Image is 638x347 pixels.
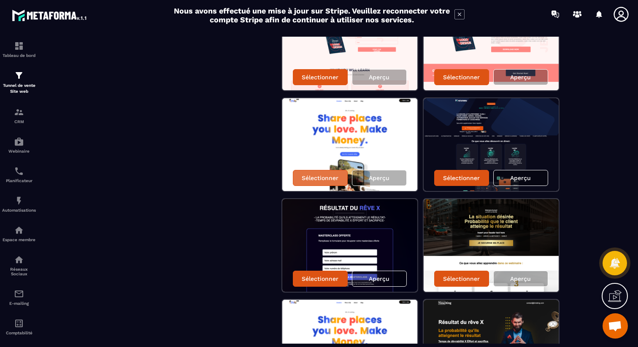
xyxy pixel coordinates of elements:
[2,189,36,219] a: automationsautomationsAutomatisations
[2,178,36,183] p: Planificateur
[2,64,36,101] a: formationformationTunnel de vente Site web
[14,70,24,81] img: formation
[14,255,24,265] img: social-network
[14,196,24,206] img: automations
[369,175,389,181] p: Aperçu
[14,137,24,147] img: automations
[2,282,36,312] a: emailemailE-mailing
[510,74,531,81] p: Aperçu
[510,275,531,282] p: Aperçu
[603,313,628,339] a: Ouvrir le chat
[12,8,88,23] img: logo
[2,248,36,282] a: social-networksocial-networkRéseaux Sociaux
[424,98,559,191] img: image
[2,130,36,160] a: automationsautomationsWebinaire
[2,83,36,94] p: Tunnel de vente Site web
[443,74,480,81] p: Sélectionner
[443,275,480,282] p: Sélectionner
[302,175,338,181] p: Sélectionner
[2,208,36,213] p: Automatisations
[2,101,36,130] a: formationformationCRM
[14,318,24,328] img: accountant
[14,225,24,235] img: automations
[510,175,531,181] p: Aperçu
[2,160,36,189] a: schedulerschedulerPlanificateur
[369,275,389,282] p: Aperçu
[2,53,36,58] p: Tableau de bord
[302,275,338,282] p: Sélectionner
[369,74,389,81] p: Aperçu
[282,98,417,191] img: image
[2,301,36,306] p: E-mailing
[2,237,36,242] p: Espace membre
[2,312,36,342] a: accountantaccountantComptabilité
[2,219,36,248] a: automationsautomationsEspace membre
[14,41,24,51] img: formation
[2,35,36,64] a: formationformationTableau de bord
[14,107,24,117] img: formation
[282,199,417,292] img: image
[2,149,36,153] p: Webinaire
[14,289,24,299] img: email
[173,6,450,24] h2: Nous avons effectué une mise à jour sur Stripe. Veuillez reconnecter votre compte Stripe afin de ...
[2,331,36,335] p: Comptabilité
[443,175,480,181] p: Sélectionner
[2,267,36,276] p: Réseaux Sociaux
[14,166,24,176] img: scheduler
[424,199,559,292] img: image
[302,74,338,81] p: Sélectionner
[2,119,36,124] p: CRM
